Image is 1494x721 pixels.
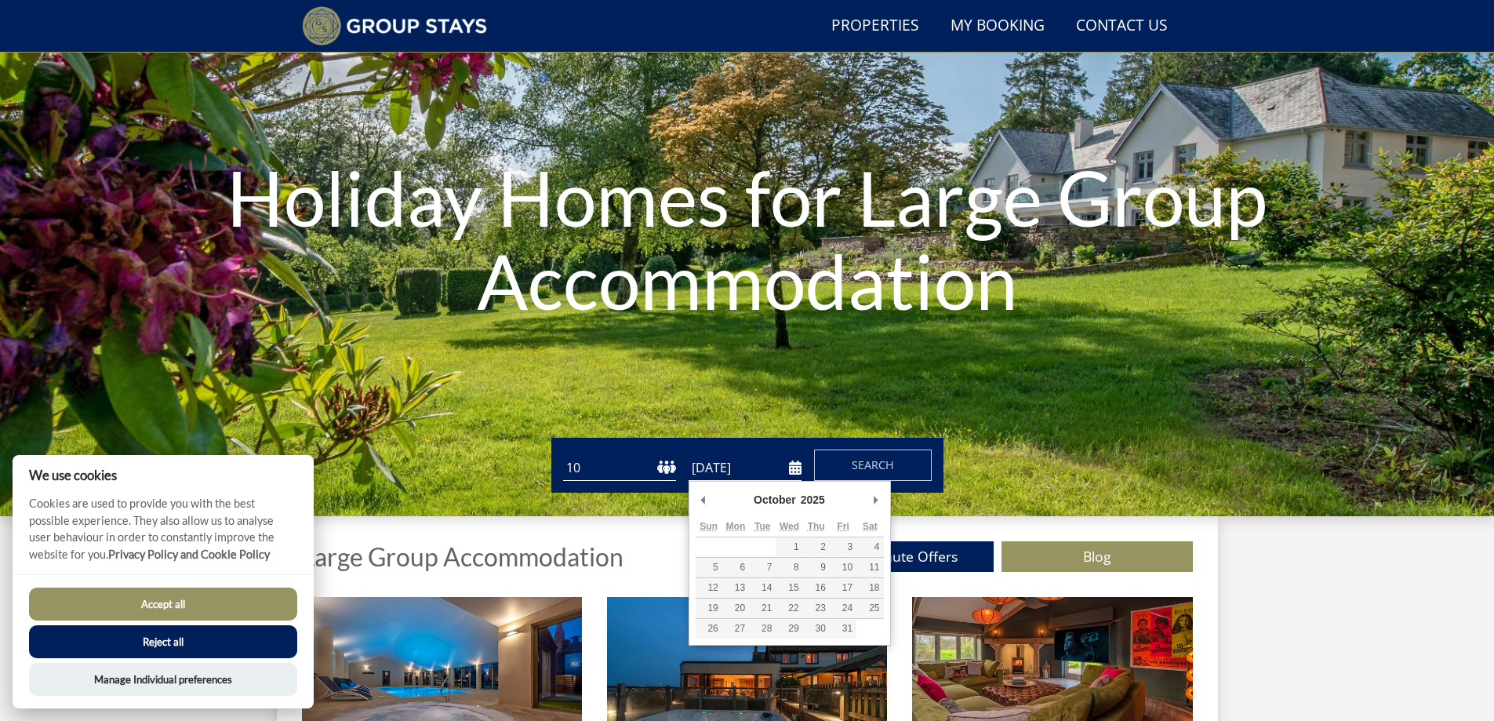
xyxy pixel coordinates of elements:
button: 29 [776,619,802,639]
button: 3 [830,537,856,557]
button: 25 [856,599,883,618]
button: 19 [696,599,722,618]
button: 14 [749,578,776,598]
button: 22 [776,599,802,618]
div: October [751,488,798,512]
button: 2 [803,537,830,557]
a: My Booking [944,9,1051,44]
h2: We use cookies [13,468,314,482]
a: Last Minute Offers [802,541,994,572]
a: Properties [825,9,925,44]
button: 18 [856,578,883,598]
abbr: Sunday [700,521,718,532]
a: Blog [1001,541,1193,572]
button: 9 [803,558,830,577]
button: 15 [776,578,802,598]
button: Previous Month [696,488,711,512]
button: 6 [722,558,749,577]
input: Arrival Date [689,455,802,481]
button: 10 [830,558,856,577]
button: 5 [696,558,722,577]
button: Next Month [868,488,884,512]
button: 31 [830,619,856,639]
button: 8 [776,558,802,577]
span: Search [852,457,894,472]
img: Group Stays [302,6,488,46]
a: Privacy Policy and Cookie Policy [108,548,270,561]
button: 11 [856,558,883,577]
p: Cookies are used to provide you with the best possible experience. They also allow us to analyse ... [13,495,314,574]
button: 12 [696,578,722,598]
abbr: Friday [837,521,849,532]
button: 1 [776,537,802,557]
button: 17 [830,578,856,598]
abbr: Wednesday [780,521,799,532]
abbr: Monday [726,521,746,532]
button: 24 [830,599,856,618]
button: Reject all [29,625,297,658]
button: 16 [803,578,830,598]
button: 13 [722,578,749,598]
div: 2025 [798,488,827,512]
abbr: Saturday [863,521,878,532]
button: Search [814,450,932,481]
h1: Holiday Homes for Large Group Accommodation [224,125,1270,353]
button: 21 [749,599,776,618]
button: 7 [749,558,776,577]
button: Manage Individual preferences [29,663,297,696]
button: Accept all [29,588,297,621]
button: 27 [722,619,749,639]
abbr: Tuesday [754,521,770,532]
abbr: Thursday [808,521,825,532]
button: 30 [803,619,830,639]
button: 26 [696,619,722,639]
a: Contact Us [1070,9,1174,44]
button: 28 [749,619,776,639]
button: 4 [856,537,883,557]
button: 20 [722,599,749,618]
button: 23 [803,599,830,618]
h1: Large Group Accommodation [302,543,623,570]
